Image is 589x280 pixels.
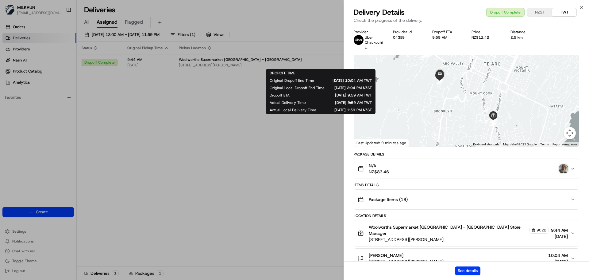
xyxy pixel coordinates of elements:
[472,35,501,40] div: NZ$12.42
[527,8,552,16] button: NZST
[369,252,403,258] span: [PERSON_NAME]
[559,164,568,173] img: photo_proof_of_delivery image
[354,7,405,17] span: Delivery Details
[270,71,295,76] span: DROPOFF TIME
[334,85,372,90] span: [DATE] 2:04 PM NZST
[481,108,488,114] div: 5
[452,94,459,101] div: 6
[537,228,546,233] span: 9022
[369,258,444,265] span: [STREET_ADDRESS][PERSON_NAME]
[510,30,540,34] div: Distance
[552,143,577,146] a: Report a map error
[369,224,528,236] span: Woolworths Supermarket [GEOGRAPHIC_DATA] - [GEOGRAPHIC_DATA] Store Manager
[432,30,462,34] div: Dropoff ETA
[356,139,376,147] a: Open this area in Google Maps (opens a new window)
[354,17,579,23] p: Check the progress of the delivery.
[270,85,325,90] span: Original Local Dropoff End Time
[369,163,389,169] span: N/A
[270,93,290,98] span: Dropoff ETA
[316,100,372,105] span: [DATE] 9:59 AM TWT
[369,196,408,203] span: Package Items ( 18 )
[551,227,568,233] span: 9:44 AM
[510,35,540,40] div: 2.5 km
[354,220,579,246] button: Woolworths Supermarket [GEOGRAPHIC_DATA] - [GEOGRAPHIC_DATA] Store Manager9022[STREET_ADDRESS][PE...
[455,266,480,275] button: See details
[365,40,383,50] span: Chackochi L.
[270,108,316,112] span: Actual Local Delivery Time
[369,169,389,175] span: NZ$83.46
[354,190,579,209] button: Package Items (18)
[548,252,568,258] span: 10:04 AM
[473,142,499,147] button: Keyboard shortcuts
[503,143,537,146] span: Map data ©2025 Google
[491,119,498,126] div: 1
[354,35,364,45] img: uber-new-logo.jpeg
[472,30,501,34] div: Price
[393,35,405,40] button: 043E9
[326,108,372,112] span: [DATE] 1:59 PM NZST
[393,30,422,34] div: Provider Id
[354,249,579,268] button: [PERSON_NAME][STREET_ADDRESS][PERSON_NAME]10:04 AM[DATE]
[354,183,579,187] div: Items Details
[270,78,314,83] span: Original Dropoff End Time
[540,143,549,146] a: Terms (opens in new tab)
[299,93,372,98] span: [DATE] 9:59 AM TWT
[354,30,383,34] div: Provider
[354,139,409,147] div: Last Updated: 9 minutes ago
[552,8,576,16] button: TWT
[270,100,306,105] span: Actual Delivery Time
[436,78,443,85] div: 7
[365,35,373,40] span: Uber
[356,139,376,147] img: Google
[354,152,579,157] div: Package Details
[324,78,372,83] span: [DATE] 10:04 AM TWT
[432,35,462,40] div: 9:59 AM
[369,236,549,243] span: [STREET_ADDRESS][PERSON_NAME]
[354,159,579,179] button: N/ANZ$83.46photo_proof_of_delivery image
[551,233,568,239] span: [DATE]
[564,127,576,139] button: Map camera controls
[354,213,579,218] div: Location Details
[490,120,497,126] div: 2
[548,258,568,265] span: [DATE]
